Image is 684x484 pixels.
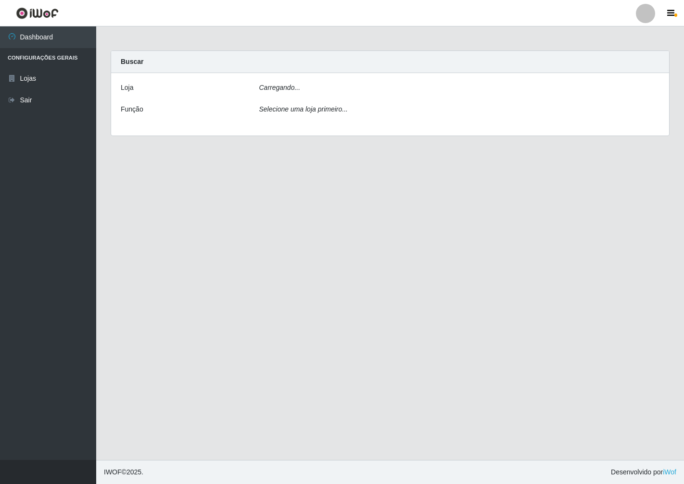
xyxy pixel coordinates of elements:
span: © 2025 . [104,467,143,477]
img: CoreUI Logo [16,7,59,19]
i: Selecione uma loja primeiro... [259,105,348,113]
label: Função [121,104,143,114]
strong: Buscar [121,58,143,65]
span: Desenvolvido por [611,467,676,477]
span: IWOF [104,468,122,476]
i: Carregando... [259,84,301,91]
label: Loja [121,83,133,93]
a: iWof [663,468,676,476]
